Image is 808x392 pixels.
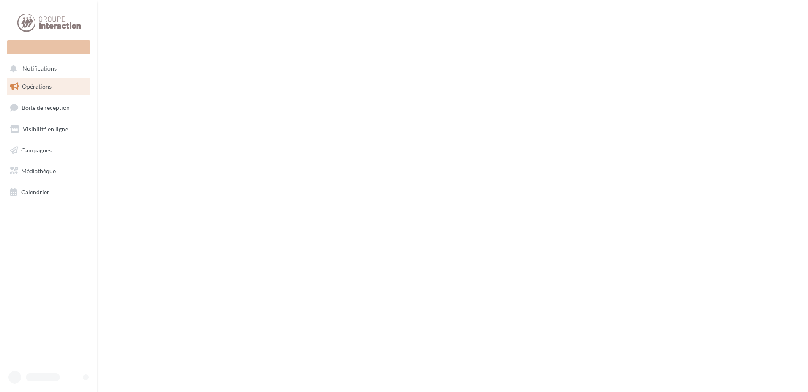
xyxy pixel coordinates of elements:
[21,146,52,153] span: Campagnes
[21,167,56,174] span: Médiathèque
[5,183,92,201] a: Calendrier
[7,40,90,54] div: Nouvelle campagne
[21,188,49,196] span: Calendrier
[5,98,92,117] a: Boîte de réception
[5,162,92,180] a: Médiathèque
[22,83,52,90] span: Opérations
[5,120,92,138] a: Visibilité en ligne
[5,78,92,95] a: Opérations
[5,142,92,159] a: Campagnes
[23,125,68,133] span: Visibilité en ligne
[22,65,57,72] span: Notifications
[22,104,70,111] span: Boîte de réception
